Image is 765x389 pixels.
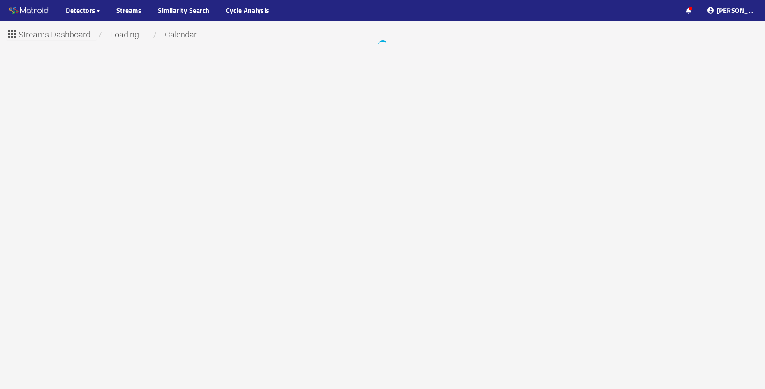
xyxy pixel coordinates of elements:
[226,5,270,15] a: Cycle Analysis
[97,30,104,39] span: /
[116,5,142,15] a: Streams
[158,5,210,15] a: Similarity Search
[159,30,203,39] span: calendar
[6,32,97,39] a: Streams Dashboard
[18,28,90,41] span: Streams Dashboard
[66,5,96,15] span: Detectors
[6,27,97,40] button: Streams Dashboard
[151,30,159,39] span: /
[8,5,49,17] img: Matroid logo
[104,30,151,39] span: loading...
